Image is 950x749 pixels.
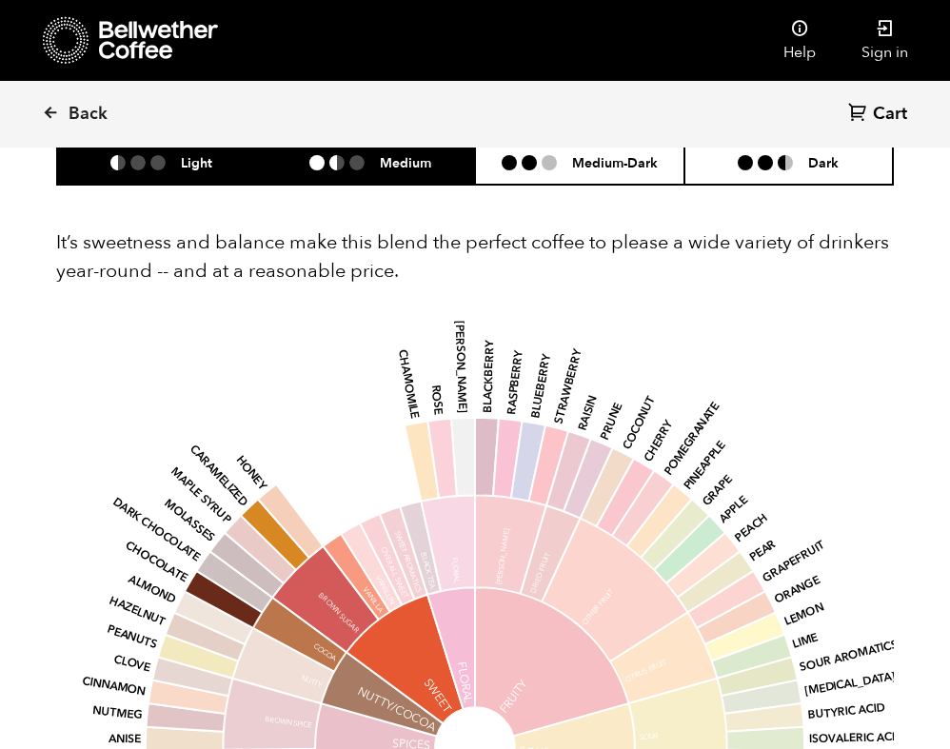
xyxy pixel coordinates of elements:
p: It’s sweetness and balance make this blend the perfect coffee to please a wide variety of drinker... [56,228,894,286]
h6: Light [181,154,212,170]
h6: Medium [380,154,431,170]
h6: Medium-Dark [572,154,658,170]
a: Cart [848,102,912,128]
span: Back [69,103,108,126]
h6: Dark [808,154,839,170]
span: Cart [873,103,907,126]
